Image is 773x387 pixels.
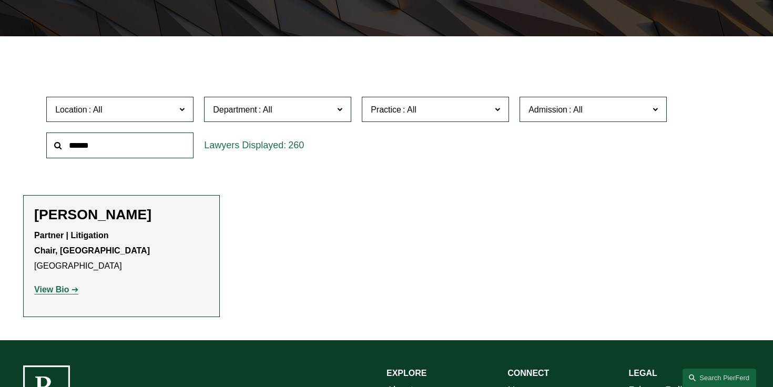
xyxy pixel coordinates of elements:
[528,105,567,114] span: Admission
[34,246,150,255] strong: Chair, [GEOGRAPHIC_DATA]
[34,285,69,294] strong: View Bio
[34,285,78,294] a: View Bio
[288,140,304,150] span: 260
[55,105,87,114] span: Location
[34,206,209,223] h2: [PERSON_NAME]
[683,369,756,387] a: Search this site
[387,369,426,378] strong: EXPLORE
[34,228,209,273] p: [GEOGRAPHIC_DATA]
[629,369,657,378] strong: LEGAL
[34,231,108,240] strong: Partner | Litigation
[507,369,549,378] strong: CONNECT
[371,105,401,114] span: Practice
[213,105,257,114] span: Department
